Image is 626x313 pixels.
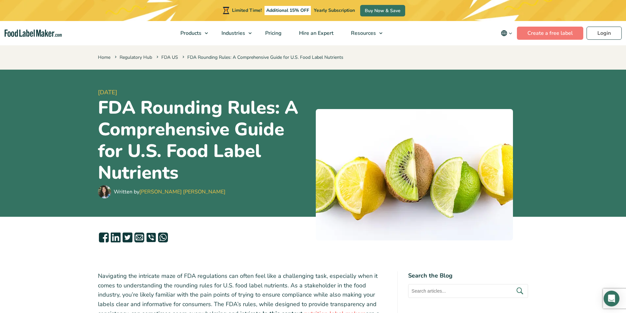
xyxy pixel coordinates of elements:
h1: FDA Rounding Rules: A Comprehensive Guide for U.S. Food Label Nutrients [98,97,311,184]
a: Home [98,54,110,60]
a: Create a free label [517,27,583,40]
span: Limited Time! [232,7,262,13]
a: Hire an Expert [290,21,341,45]
span: Additional 15% OFF [265,6,311,15]
a: FDA US [161,54,178,60]
span: Products [178,30,202,37]
h4: Search the Blog [408,271,528,280]
div: Open Intercom Messenger [604,291,619,306]
a: Industries [213,21,255,45]
span: Hire an Expert [297,30,334,37]
span: Industries [220,30,246,37]
span: FDA Rounding Rules: A Comprehensive Guide for U.S. Food Label Nutrients [181,54,343,60]
a: Buy Now & Save [360,5,405,16]
input: Search articles... [408,284,528,298]
span: Pricing [263,30,282,37]
div: Written by [114,188,225,196]
a: Products [172,21,211,45]
a: [PERSON_NAME] [PERSON_NAME] [139,188,225,195]
span: Resources [349,30,377,37]
a: Login [587,27,622,40]
a: Resources [342,21,386,45]
a: Pricing [257,21,289,45]
span: [DATE] [98,88,311,97]
span: Yearly Subscription [314,7,355,13]
a: Regulatory Hub [120,54,152,60]
img: Maria Abi Hanna - Food Label Maker [98,185,111,198]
